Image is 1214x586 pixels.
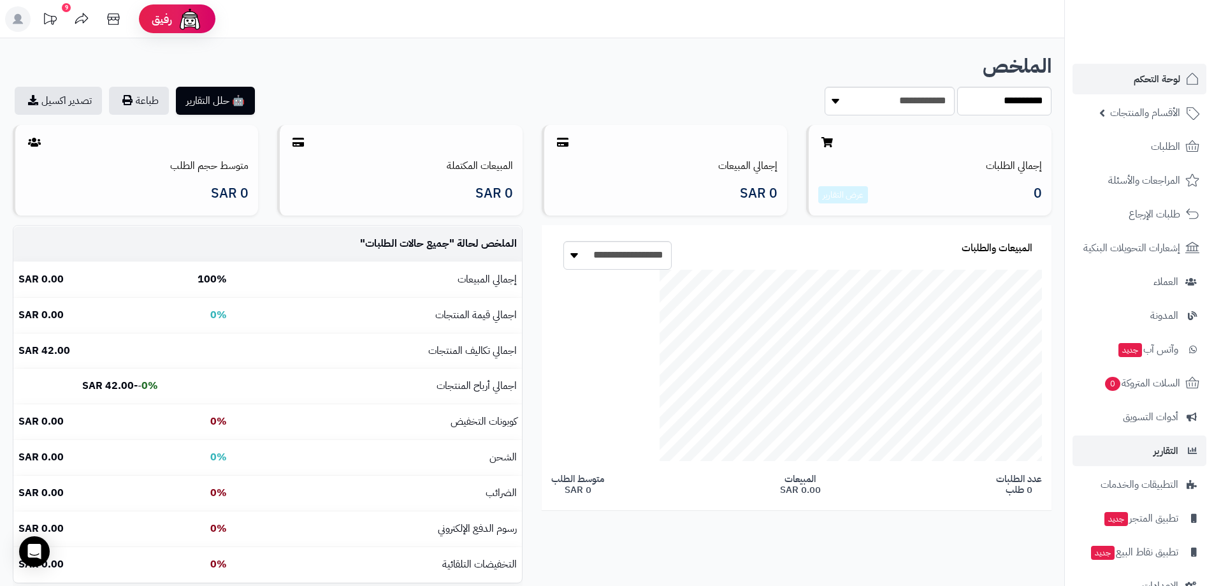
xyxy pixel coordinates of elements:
a: تحديثات المنصة [34,6,66,35]
a: المراجعات والأسئلة [1073,165,1206,196]
a: أدوات التسويق [1073,402,1206,432]
span: تطبيق المتجر [1103,509,1178,527]
span: الطلبات [1151,138,1180,156]
b: 0% [210,414,227,429]
a: العملاء [1073,267,1206,297]
a: التقارير [1073,436,1206,466]
a: السلات المتروكة0 [1073,368,1206,399]
span: متوسط الطلب 0 SAR [551,474,604,495]
td: الضرائب [232,476,523,511]
td: اجمالي أرباح المنتجات [232,369,523,404]
b: 0% [210,521,227,536]
td: الشحن [232,440,523,475]
b: 0.00 SAR [18,485,64,501]
a: تصدير اكسيل [15,87,102,115]
span: المدونة [1150,307,1178,325]
a: وآتس آبجديد [1073,334,1206,365]
span: إشعارات التحويلات البنكية [1083,239,1180,257]
span: جديد [1104,512,1128,526]
span: وآتس آب [1117,341,1178,358]
td: كوبونات التخفيض [232,404,523,439]
a: متوسط حجم الطلب [170,158,249,173]
b: 0.00 SAR [18,450,64,465]
a: تطبيق المتجرجديد [1073,503,1206,534]
span: طلبات الإرجاع [1129,205,1180,223]
b: 42.00 SAR [18,343,70,358]
a: عرض التقارير [823,188,864,201]
button: طباعة [109,87,169,115]
span: 0 SAR [211,186,249,201]
a: تطبيق نقاط البيعجديد [1073,537,1206,568]
div: 9 [62,3,71,12]
span: تطبيق نقاط البيع [1090,543,1178,561]
button: 🤖 حلل التقارير [176,87,255,115]
b: 0% [210,485,227,501]
span: 0 [1105,377,1120,391]
span: 0 SAR [475,186,513,201]
span: السلات المتروكة [1104,374,1180,392]
b: 0.00 SAR [18,272,64,287]
span: لوحة التحكم [1134,70,1180,88]
span: المبيعات 0.00 SAR [780,474,821,495]
a: إشعارات التحويلات البنكية [1073,233,1206,263]
span: أدوات التسويق [1123,408,1178,426]
b: 100% [198,272,227,287]
span: عدد الطلبات 0 طلب [996,474,1042,495]
a: الطلبات [1073,131,1206,162]
b: الملخص [983,51,1051,81]
a: إجمالي المبيعات [718,158,777,173]
span: التطبيقات والخدمات [1101,476,1178,494]
a: إجمالي الطلبات [986,158,1042,173]
b: 0.00 SAR [18,521,64,536]
b: 0% [210,450,227,465]
td: الملخص لحالة " " [232,226,523,261]
td: اجمالي قيمة المنتجات [232,298,523,333]
span: 0 [1034,186,1042,204]
b: 0% [210,307,227,323]
img: ai-face.png [177,6,203,32]
span: العملاء [1153,273,1178,291]
h3: المبيعات والطلبات [962,243,1032,254]
span: الأقسام والمنتجات [1110,104,1180,122]
span: رفيق [152,11,172,27]
a: المبيعات المكتملة [447,158,513,173]
td: إجمالي المبيعات [232,262,523,297]
a: المدونة [1073,300,1206,331]
span: جميع حالات الطلبات [365,236,449,251]
a: طلبات الإرجاع [1073,199,1206,230]
b: -42.00 SAR [82,378,138,393]
span: جديد [1091,546,1115,560]
b: 0% [141,378,158,393]
span: 0 SAR [740,186,777,201]
a: التطبيقات والخدمات [1073,469,1206,500]
td: رسوم الدفع الإلكتروني [232,511,523,546]
b: 0.00 SAR [18,557,64,572]
a: لوحة التحكم [1073,64,1206,94]
b: 0% [210,557,227,572]
img: logo-2.png [1127,34,1202,61]
span: التقارير [1153,442,1178,460]
b: 0.00 SAR [18,307,64,323]
div: Open Intercom Messenger [19,536,50,567]
b: 0.00 SAR [18,414,64,429]
td: التخفيضات التلقائية [232,547,523,582]
td: اجمالي تكاليف المنتجات [232,333,523,369]
td: - [13,369,163,404]
span: المراجعات والأسئلة [1108,172,1180,189]
span: جديد [1118,343,1142,357]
